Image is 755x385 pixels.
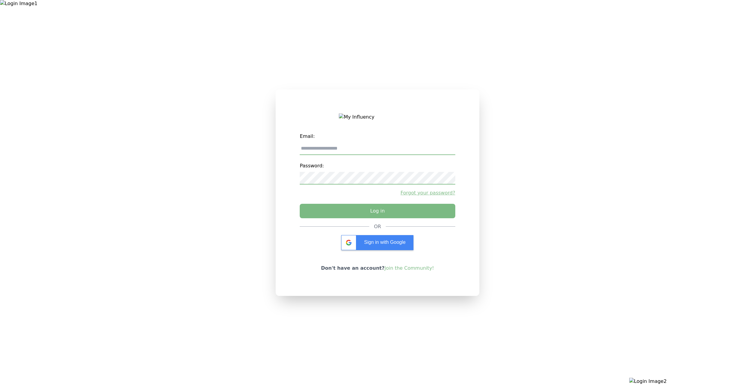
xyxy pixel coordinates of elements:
[385,265,434,271] a: Join the Community!
[300,160,455,172] label: Password:
[339,113,416,121] img: My Influency
[629,378,755,385] img: Login Image2
[341,235,413,250] div: Sign in with Google
[300,130,455,142] label: Email:
[374,223,381,230] div: OR
[321,265,434,272] p: Don't have an account?
[300,204,455,218] button: Log in
[300,189,455,197] a: Forgot your password?
[364,240,406,245] span: Sign in with Google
